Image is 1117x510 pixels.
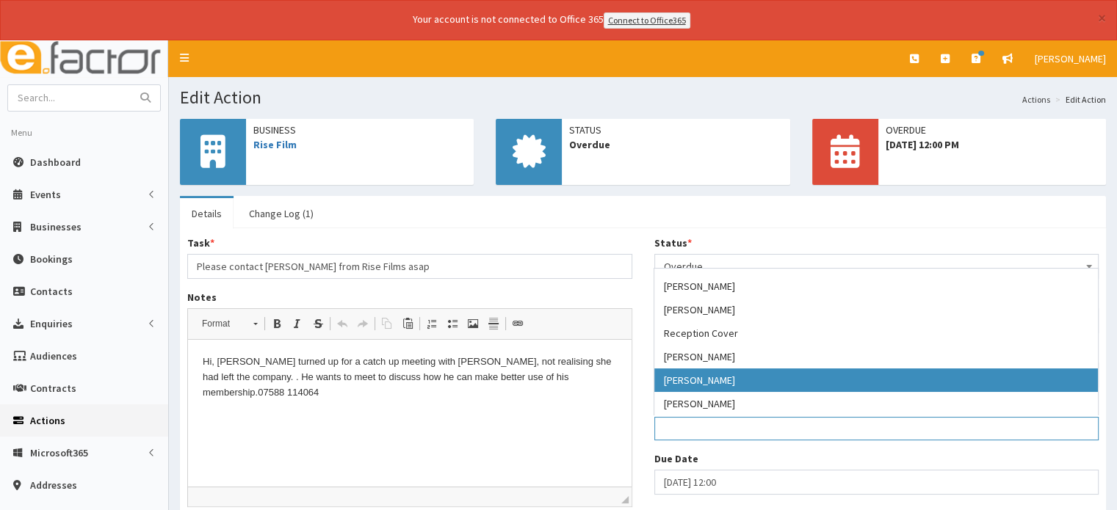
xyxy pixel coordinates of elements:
li: [PERSON_NAME] [654,392,1097,415]
li: [PERSON_NAME] [654,274,1097,298]
span: Dashboard [30,156,81,169]
button: × [1098,10,1106,26]
a: Insert/Remove Bulleted List [442,314,463,333]
a: Format [194,313,265,334]
span: Status [569,123,782,137]
div: Your account is not connected to Office 365 [122,12,981,29]
span: Overdue [654,254,1099,279]
a: Details [180,198,234,229]
a: Link (Ctrl+L) [507,314,528,333]
span: Drag to resize [621,496,629,503]
span: [PERSON_NAME] [1035,52,1106,65]
a: Paste (Ctrl+V) [397,314,418,333]
a: Undo (Ctrl+Z) [332,314,353,333]
a: Image [463,314,483,333]
span: OVERDUE [886,123,1099,137]
span: Bookings [30,252,73,266]
label: Task [187,236,214,250]
a: Change Log (1) [237,198,325,229]
span: Contacts [30,285,73,298]
span: Format [195,314,246,333]
li: Edit Action [1052,93,1106,106]
label: Notes [187,290,217,305]
a: Actions [1022,93,1050,106]
span: Businesses [30,220,82,233]
iframe: Rich Text Editor, notes [188,340,632,487]
span: Addresses [30,478,77,492]
span: Audiences [30,349,77,363]
a: Connect to Office365 [604,12,690,29]
span: Actions [30,414,65,427]
a: Insert Horizontal Line [483,314,504,333]
span: Overdue [664,256,1090,277]
a: Italic (Ctrl+I) [287,314,308,333]
span: Contracts [30,382,76,395]
span: Enquiries [30,317,73,330]
h1: Edit Action [180,88,1106,107]
li: [PERSON_NAME] [654,345,1097,368]
a: Bold (Ctrl+B) [267,314,287,333]
a: Insert/Remove Numbered List [422,314,442,333]
input: Search... [8,85,131,111]
span: Events [30,188,61,201]
span: Microsoft365 [30,446,88,459]
label: Status [654,236,692,250]
a: [PERSON_NAME] [1024,40,1117,77]
a: Strike Through [308,314,328,333]
span: Overdue [569,137,782,152]
span: [DATE] 12:00 PM [886,137,1099,152]
label: Due Date [654,451,698,466]
a: Rise Film [253,138,297,151]
li: [PERSON_NAME] [654,298,1097,321]
a: Copy (Ctrl+C) [377,314,397,333]
li: [PERSON_NAME] [654,368,1097,392]
li: Reception Cover [654,321,1097,345]
span: Business [253,123,466,137]
a: Redo (Ctrl+Y) [353,314,373,333]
